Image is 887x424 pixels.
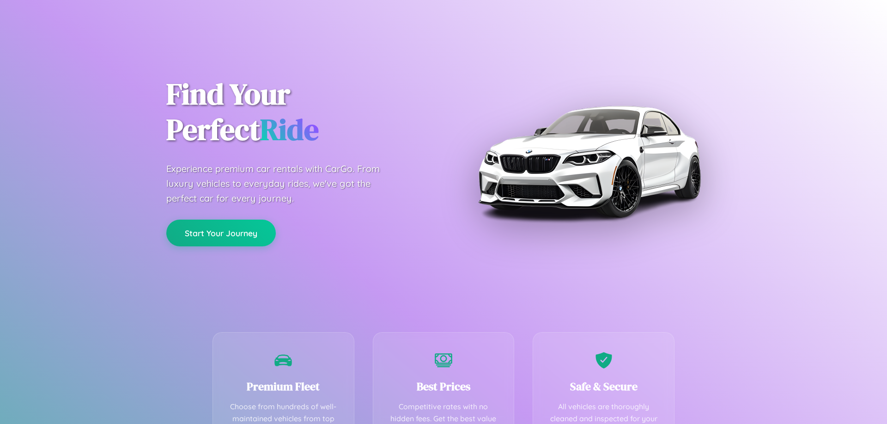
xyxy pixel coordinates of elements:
[547,379,660,394] h3: Safe & Secure
[387,379,500,394] h3: Best Prices
[166,220,276,246] button: Start Your Journey
[260,109,319,149] span: Ride
[166,77,430,148] h1: Find Your Perfect
[474,46,705,277] img: Premium BMW car rental vehicle
[166,161,397,206] p: Experience premium car rentals with CarGo. From luxury vehicles to everyday rides, we've got the ...
[227,379,340,394] h3: Premium Fleet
